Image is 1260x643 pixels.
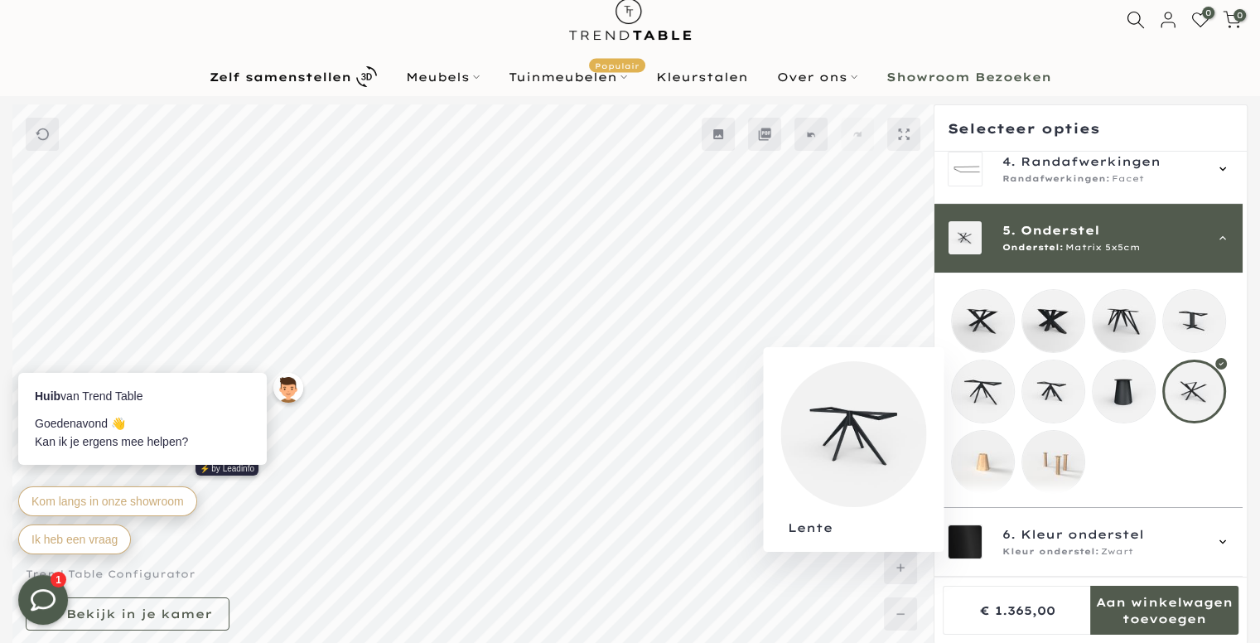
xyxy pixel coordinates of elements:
a: 0 [1223,11,1241,29]
span: 0 [1233,9,1246,22]
span: Populair [589,58,645,72]
iframe: bot-iframe [2,293,325,575]
span: 0 [1202,7,1214,19]
a: Kleurstalen [641,67,762,87]
a: Showroom Bezoeken [871,67,1065,87]
a: TuinmeubelenPopulair [494,67,641,87]
b: Showroom Bezoeken [886,71,1051,83]
a: Zelf samenstellen [195,62,391,91]
a: Over ons [762,67,871,87]
b: Zelf samenstellen [210,71,351,83]
a: 0 [1191,11,1209,29]
a: Meubels [391,67,494,87]
iframe: toggle-frame [2,558,84,641]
